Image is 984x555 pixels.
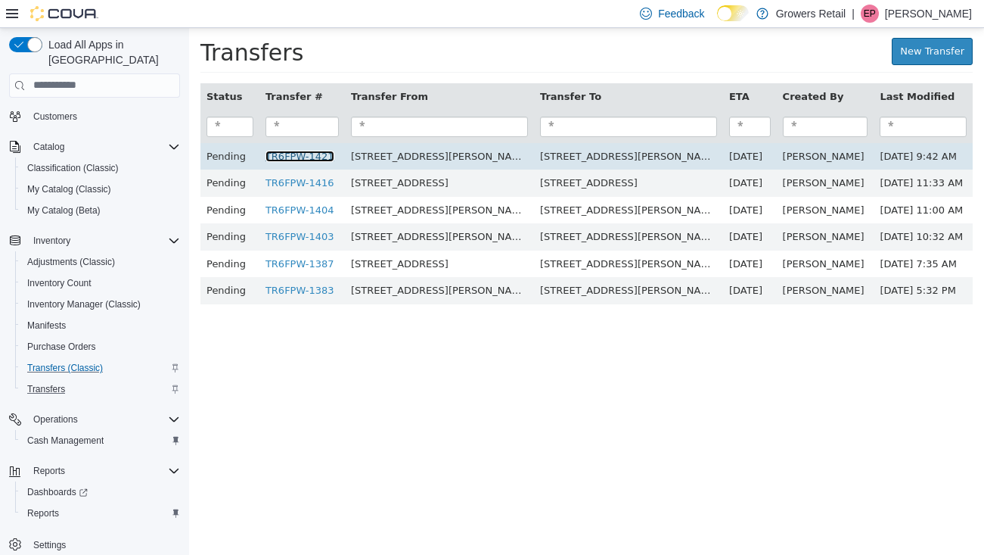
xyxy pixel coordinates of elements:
td: [DATE] [534,142,588,169]
span: 2620 Danforth Avenue [351,123,530,134]
button: Transfers (Classic) [15,357,186,379]
td: Pending [11,169,70,196]
a: Inventory Count [21,274,98,292]
button: Adjustments (Classic) [15,251,186,273]
button: My Catalog (Beta) [15,200,186,221]
td: [DATE] [534,249,588,276]
span: Operations [33,413,78,426]
span: Adjustments (Classic) [21,253,180,271]
a: TR6FPW-1403 [76,203,145,214]
td: [DATE] 7:35 AM [684,223,784,250]
span: My Catalog (Classic) [27,183,111,195]
span: Purchase Orders [27,341,96,353]
button: Transfers [15,379,186,400]
div: Eliot Pivato [861,5,879,23]
span: My Catalog (Beta) [27,204,101,217]
td: Pending [11,115,70,142]
button: Catalog [27,138,70,156]
button: Inventory Count [15,273,186,294]
span: My Catalog (Classic) [21,180,180,198]
td: [DATE] [534,115,588,142]
span: 821 Brimley Road [351,230,530,242]
button: Inventory Manager (Classic) [15,294,186,315]
span: Inventory Manager (Classic) [27,298,141,310]
span: Transfers (Classic) [21,359,180,377]
td: Pending [11,195,70,223]
p: Growers Retail [776,5,846,23]
a: TR6FPW-1383 [76,257,145,268]
input: Dark Mode [717,5,749,21]
a: Purchase Orders [21,338,102,356]
button: Transfer From [162,61,242,76]
td: [DATE] [534,195,588,223]
a: My Catalog (Classic) [21,180,117,198]
span: 225 George St N [351,176,530,188]
span: Cash Management [21,432,180,450]
td: [DATE] 10:32 AM [684,195,784,223]
button: Transfer # [76,61,137,76]
td: [DATE] 11:33 AM [684,142,784,169]
a: Adjustments (Classic) [21,253,121,271]
a: TR6FPW-1387 [76,230,145,242]
span: Inventory [27,232,180,250]
button: Purchase Orders [15,336,186,357]
a: Reports [21,504,65,522]
button: Classification (Classic) [15,157,186,179]
span: Penny Eliopoulos [594,230,675,242]
button: Operations [27,410,84,429]
a: New Transfer [703,10,784,37]
span: Manifests [27,320,66,332]
span: Dashboards [27,486,88,498]
td: [DATE] 5:32 PM [684,249,784,276]
span: Dark Mode [717,21,718,22]
a: Transfers [21,380,71,398]
span: 821 Brimley Road [162,176,341,188]
span: Classification (Classic) [27,162,119,174]
span: My Catalog (Beta) [21,201,180,220]
button: Cash Management [15,430,186,451]
a: Dashboards [15,482,186,503]
button: Inventory [27,232,76,250]
a: Settings [27,536,72,554]
span: Customers [33,111,77,123]
span: Inventory Count [27,277,92,289]
a: TR6FPW-1416 [76,149,145,161]
td: [DATE] [534,169,588,196]
span: Feedback [658,6,704,21]
td: Pending [11,249,70,276]
a: TR6FPW-1421 [76,123,145,134]
a: Cash Management [21,432,110,450]
span: Inventory [33,235,70,247]
a: Transfers (Classic) [21,359,109,377]
span: Load All Apps in [GEOGRAPHIC_DATA] [42,37,180,67]
button: Last Modified [691,61,768,76]
span: Penny Eliopoulos [594,123,675,134]
button: Created By [594,61,658,76]
span: Customers [27,107,180,126]
img: Cova [30,6,98,21]
button: Transfer To [351,61,415,76]
span: Adjustments (Classic) [27,256,115,268]
button: Settings [3,533,186,555]
button: Status [17,61,56,76]
span: Transfers [21,380,180,398]
span: Tom Potts [594,203,675,214]
button: Reports [3,460,186,482]
span: Manifests [21,316,180,335]
td: [DATE] [534,223,588,250]
span: 225 George St N [162,257,341,268]
span: EP [864,5,876,23]
span: Reports [27,462,180,480]
span: Inventory Manager (Classic) [21,295,180,313]
a: Inventory Manager (Classic) [21,295,147,313]
p: [PERSON_NAME] [885,5,972,23]
button: Operations [3,409,186,430]
span: Purchase Orders [21,338,180,356]
span: Reports [27,507,59,519]
span: Settings [27,535,180,553]
span: Transfers [11,11,114,38]
span: Reports [33,465,65,477]
td: Pending [11,223,70,250]
span: 970 The Queensway [351,149,449,161]
span: Transfers [27,383,65,395]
